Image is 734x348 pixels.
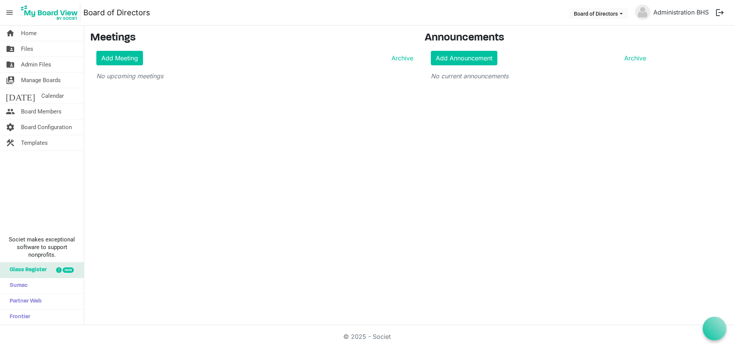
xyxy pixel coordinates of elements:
span: settings [6,120,15,135]
span: Files [21,41,33,57]
span: construction [6,135,15,151]
span: switch_account [6,73,15,88]
span: Frontier [6,309,30,325]
span: people [6,104,15,119]
a: Administration BHS [650,5,712,20]
div: new [63,267,74,273]
span: folder_shared [6,41,15,57]
span: [DATE] [6,88,35,104]
span: Board Configuration [21,120,72,135]
h3: Announcements [425,32,652,45]
p: No current announcements [431,71,646,81]
span: Manage Boards [21,73,61,88]
button: Board of Directors dropdownbutton [569,8,628,19]
span: Partner Web [6,294,42,309]
a: Archive [388,53,413,63]
span: Templates [21,135,48,151]
a: © 2025 - Societ [343,333,391,340]
span: Home [21,26,37,41]
a: Add Announcement [431,51,497,65]
span: Societ makes exceptional software to support nonprofits. [3,236,80,259]
a: Board of Directors [83,5,150,20]
h3: Meetings [90,32,413,45]
a: Add Meeting [96,51,143,65]
a: Archive [621,53,646,63]
span: Glass Register [6,262,47,278]
img: My Board View Logo [19,3,80,22]
a: My Board View Logo [19,3,83,22]
span: Admin Files [21,57,51,72]
span: Sumac [6,278,28,293]
span: folder_shared [6,57,15,72]
p: No upcoming meetings [96,71,413,81]
img: no-profile-picture.svg [635,5,650,20]
span: home [6,26,15,41]
button: logout [712,5,728,21]
span: Board Members [21,104,62,119]
span: Calendar [41,88,64,104]
span: menu [2,5,17,20]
